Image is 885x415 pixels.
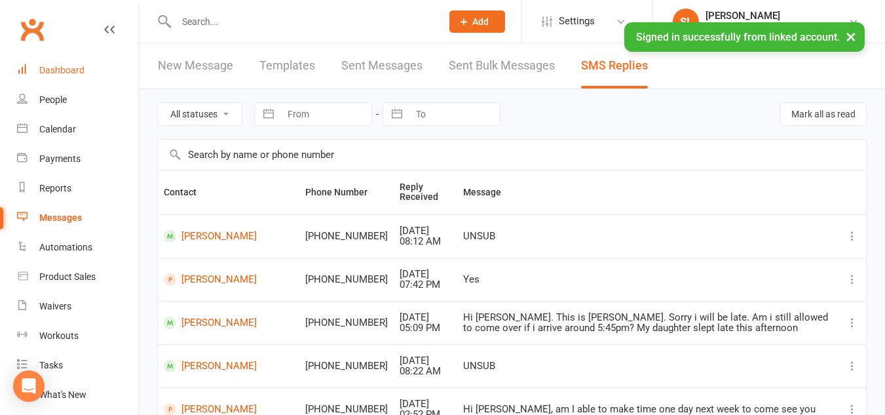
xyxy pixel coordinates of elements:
div: [DATE] [400,226,451,237]
a: Product Sales [17,262,138,292]
a: Workouts [17,321,138,351]
button: Mark all as read [780,102,867,126]
div: Hi [PERSON_NAME], am I able to make time one day next week to come see you [463,404,833,415]
div: Workouts [39,330,79,341]
div: [PERSON_NAME] [706,10,848,22]
a: Dashboard [17,56,138,85]
a: People [17,85,138,115]
input: To [409,103,500,125]
a: Messages [17,203,138,233]
div: [PHONE_NUMBER] [305,404,388,415]
th: Contact [158,170,299,214]
div: UNSUB [463,361,833,372]
div: Messages [39,212,82,223]
a: Reports [17,174,138,203]
div: Open Intercom Messenger [13,370,45,402]
div: 05:09 PM [400,323,451,334]
a: Automations [17,233,138,262]
div: Calendar [39,124,76,134]
a: [PERSON_NAME] [164,360,293,372]
span: Settings [559,7,595,36]
div: Tasks [39,360,63,370]
th: Message [457,170,838,214]
input: Search by name or phone number [158,140,866,170]
button: Add [449,10,505,33]
a: Tasks [17,351,138,380]
div: [PERSON_NAME] Personal Training [706,22,848,33]
a: Templates [259,43,315,89]
div: [DATE] [400,399,451,410]
div: Reports [39,183,71,193]
th: Phone Number [299,170,394,214]
div: [PHONE_NUMBER] [305,317,388,328]
div: [DATE] [400,269,451,280]
div: [PHONE_NUMBER] [305,231,388,242]
input: From [280,103,371,125]
div: Dashboard [39,65,85,75]
div: [DATE] [400,312,451,323]
a: New Message [158,43,233,89]
div: [DATE] [400,355,451,366]
a: Sent Bulk Messages [449,43,555,89]
div: Product Sales [39,271,96,282]
div: 08:12 AM [400,236,451,247]
div: 08:22 AM [400,366,451,377]
a: Calendar [17,115,138,144]
div: People [39,94,67,105]
a: What's New [17,380,138,410]
button: × [839,22,863,50]
div: SL [673,9,699,35]
a: Payments [17,144,138,174]
a: Clubworx [16,13,48,46]
a: Sent Messages [341,43,423,89]
a: Waivers [17,292,138,321]
div: Automations [39,242,92,252]
div: [PHONE_NUMBER] [305,361,388,372]
div: Yes [463,274,833,285]
th: Reply Received [394,170,457,214]
input: Search... [172,12,432,31]
div: UNSUB [463,231,833,242]
span: Add [472,16,489,27]
div: Payments [39,153,81,164]
span: Signed in successfully from linked account. [636,31,840,43]
div: Waivers [39,301,71,311]
a: [PERSON_NAME] [164,273,293,286]
div: What's New [39,389,86,400]
a: [PERSON_NAME] [164,230,293,243]
div: Hi [PERSON_NAME]. This is [PERSON_NAME]. Sorry i will be late. Am i still allowed to come over if... [463,312,833,334]
div: [PHONE_NUMBER] [305,274,388,285]
a: SMS Replies [581,43,648,89]
div: 07:42 PM [400,279,451,290]
a: [PERSON_NAME] [164,317,293,329]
